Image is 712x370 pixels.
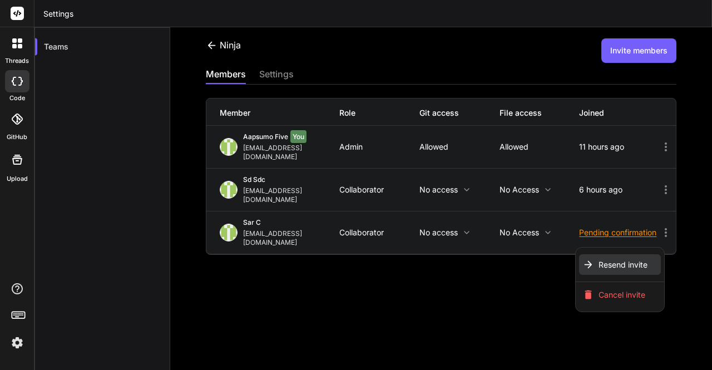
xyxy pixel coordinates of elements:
label: code [9,93,25,103]
img: settings [8,333,27,352]
span: Cancel invite [599,289,645,300]
label: GitHub [7,132,27,142]
label: Upload [7,174,28,184]
span: Resend invite [599,259,647,270]
label: threads [5,56,29,66]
